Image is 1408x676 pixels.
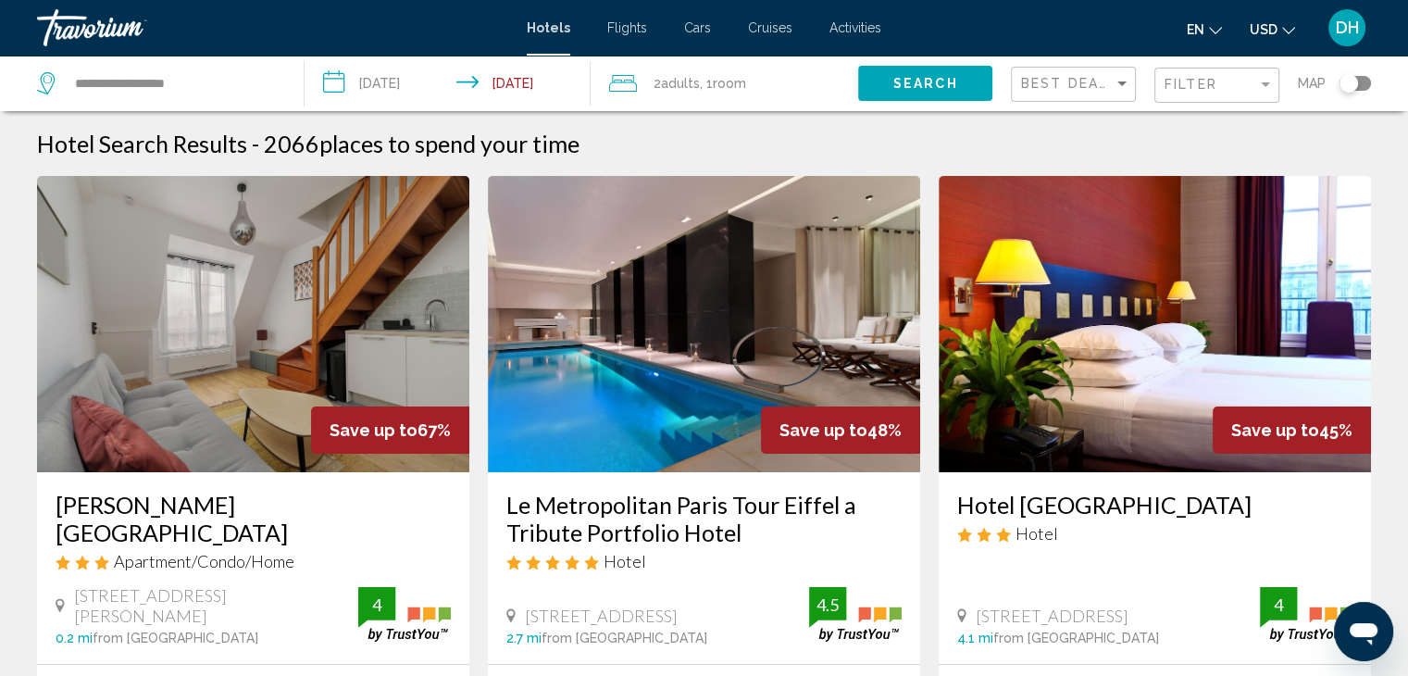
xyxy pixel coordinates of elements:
[829,20,881,35] a: Activities
[1154,67,1279,105] button: Filter
[684,20,711,35] a: Cars
[488,176,920,472] img: Hotel image
[358,594,395,616] div: 4
[976,606,1128,626] span: [STREET_ADDRESS]
[993,631,1159,645] span: from [GEOGRAPHIC_DATA]
[858,66,992,100] button: Search
[809,594,846,616] div: 4.5
[591,56,858,111] button: Travelers: 2 adults, 0 children
[661,76,700,91] span: Adults
[506,551,902,571] div: 5 star Hotel
[1165,77,1217,92] span: Filter
[319,130,579,157] span: places to spend your time
[330,420,417,440] span: Save up to
[527,20,570,35] a: Hotels
[761,407,920,454] div: 48%
[1016,523,1058,544] span: Hotel
[506,631,542,645] span: 2.7 mi
[893,77,958,92] span: Search
[1323,8,1371,47] button: User Menu
[1021,76,1118,91] span: Best Deals
[809,587,902,642] img: trustyou-badge.svg
[957,523,1352,544] div: 3 star Hotel
[654,70,700,96] span: 2
[1231,420,1319,440] span: Save up to
[1336,19,1359,37] span: DH
[305,56,591,111] button: Check-in date: Nov 15, 2025 Check-out date: Nov 17, 2025
[56,631,93,645] span: 0.2 mi
[700,70,746,96] span: , 1
[1250,22,1277,37] span: USD
[939,176,1371,472] img: Hotel image
[525,606,678,626] span: [STREET_ADDRESS]
[542,631,707,645] span: from [GEOGRAPHIC_DATA]
[1298,70,1326,96] span: Map
[358,587,451,642] img: trustyou-badge.svg
[37,9,508,46] a: Travorium
[1187,16,1222,43] button: Change language
[311,407,469,454] div: 67%
[56,551,451,571] div: 3 star Apartment
[264,130,579,157] h2: 2066
[56,491,451,546] a: [PERSON_NAME][GEOGRAPHIC_DATA]
[748,20,792,35] a: Cruises
[1326,75,1371,92] button: Toggle map
[74,585,358,626] span: [STREET_ADDRESS][PERSON_NAME]
[1334,602,1393,661] iframe: Button to launch messaging window
[1021,77,1130,93] mat-select: Sort by
[93,631,258,645] span: from [GEOGRAPHIC_DATA]
[1213,407,1371,454] div: 45%
[957,631,993,645] span: 4.1 mi
[114,551,294,571] span: Apartment/Condo/Home
[779,420,867,440] span: Save up to
[252,130,259,157] span: -
[1187,22,1204,37] span: en
[506,491,902,546] a: Le Metropolitan Paris Tour Eiffel a Tribute Portfolio Hotel
[37,130,247,157] h1: Hotel Search Results
[1260,587,1352,642] img: trustyou-badge.svg
[37,176,469,472] img: Hotel image
[713,76,746,91] span: Room
[1250,16,1295,43] button: Change currency
[607,20,647,35] a: Flights
[604,551,646,571] span: Hotel
[957,491,1352,519] a: Hotel [GEOGRAPHIC_DATA]
[1260,594,1297,616] div: 4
